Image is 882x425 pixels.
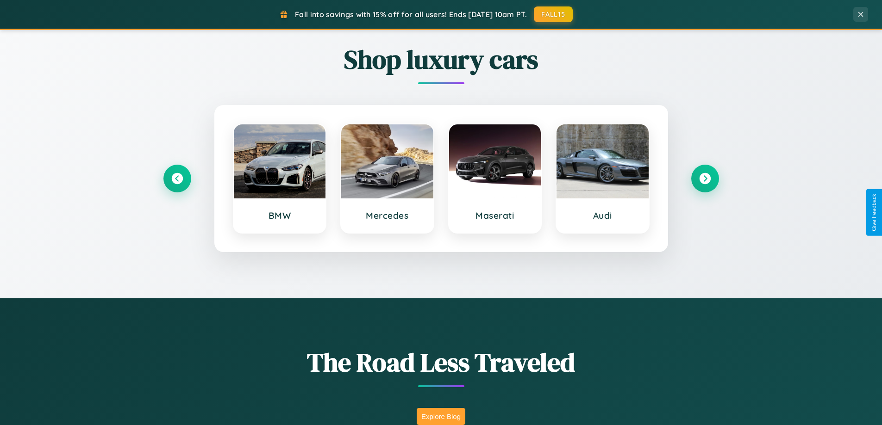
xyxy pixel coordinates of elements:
[295,10,527,19] span: Fall into savings with 15% off for all users! Ends [DATE] 10am PT.
[163,345,719,380] h1: The Road Less Traveled
[243,210,317,221] h3: BMW
[350,210,424,221] h3: Mercedes
[458,210,532,221] h3: Maserati
[534,6,573,22] button: FALL15
[417,408,465,425] button: Explore Blog
[566,210,639,221] h3: Audi
[163,42,719,77] h2: Shop luxury cars
[871,194,877,231] div: Give Feedback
